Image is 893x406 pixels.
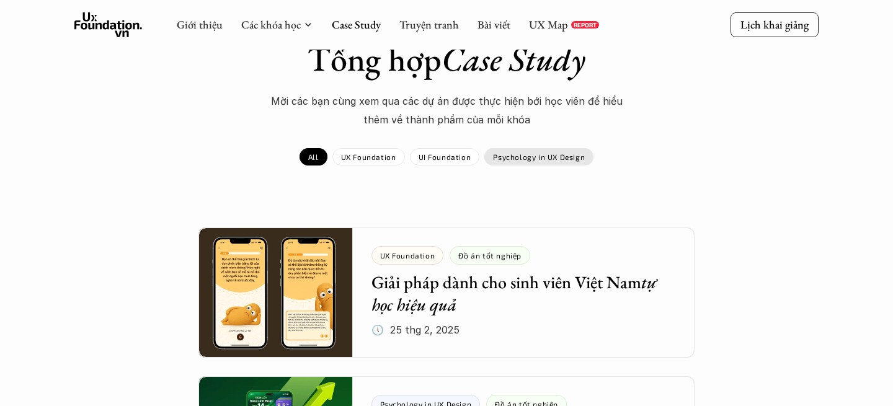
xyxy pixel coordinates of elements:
a: Bài viết [478,17,510,32]
a: Psychology in UX Design [484,148,593,165]
p: REPORT [574,21,597,29]
p: Lịch khai giảng [740,17,809,32]
p: UX Foundation [341,152,396,161]
h1: Tổng hợp [229,39,664,79]
a: Lịch khai giảng [731,12,819,37]
em: Case Study [442,37,585,81]
a: UX Map [529,17,568,32]
a: Truyện tranh [399,17,459,32]
a: Case Study [332,17,381,32]
p: All [308,152,319,161]
a: Giới thiệu [177,17,223,32]
a: Các khóa học [241,17,301,32]
a: UI Foundation [410,148,480,165]
p: Psychology in UX Design [493,152,585,161]
p: UI Foundation [419,152,471,161]
a: UX FoundationĐồ án tốt nghiệpGiải pháp dành cho sinh viên Việt Namtự học hiệu quả🕔 25 thg 2, 2025 [198,227,695,358]
p: Mời các bạn cùng xem qua các dự án được thực hiện bới học viên để hiểu thêm về thành phẩm của mỗi... [260,92,633,130]
a: UX Foundation [332,148,405,165]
